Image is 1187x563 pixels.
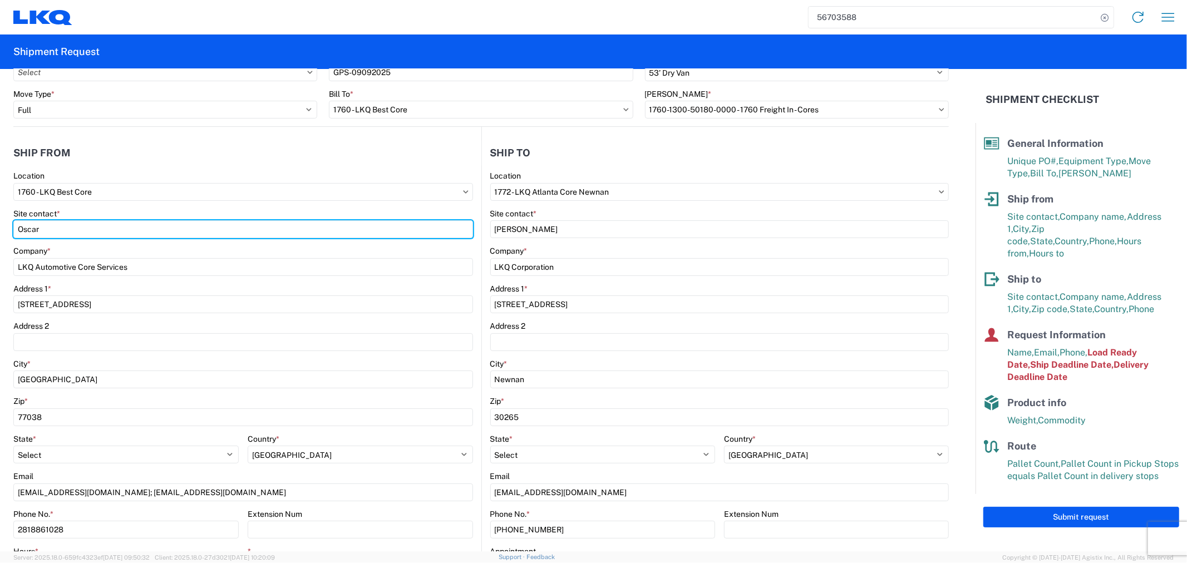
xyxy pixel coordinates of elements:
[1007,211,1060,222] span: Site contact,
[13,554,150,561] span: Server: 2025.18.0-659fc4323ef
[13,89,55,99] label: Move Type
[329,89,353,99] label: Bill To
[1030,359,1114,370] span: Ship Deadline Date,
[13,321,49,331] label: Address 2
[230,554,275,561] span: [DATE] 10:20:09
[13,359,31,369] label: City
[986,93,1099,106] h2: Shipment Checklist
[1030,168,1058,179] span: Bill To,
[490,183,949,201] input: Select
[13,509,53,519] label: Phone No.
[645,89,712,99] label: [PERSON_NAME]
[13,471,33,481] label: Email
[1070,304,1094,314] span: State,
[13,284,51,294] label: Address 1
[1007,156,1058,166] span: Unique PO#,
[1007,193,1053,205] span: Ship from
[645,101,949,118] input: Select
[1007,415,1038,426] span: Weight,
[983,507,1179,527] button: Submit request
[490,246,528,256] label: Company
[1007,137,1104,149] span: General Information
[13,171,45,181] label: Location
[13,434,36,444] label: State
[724,509,779,519] label: Extension Num
[1055,236,1089,246] span: Country,
[490,147,531,159] h2: Ship to
[1007,292,1060,302] span: Site contact,
[490,284,528,294] label: Address 1
[490,509,530,519] label: Phone No.
[1029,248,1064,259] span: Hours to
[490,546,536,556] label: Appointment
[155,554,275,561] span: Client: 2025.18.0-27d3021
[809,7,1097,28] input: Shipment, tracking or reference number
[1031,304,1070,314] span: Zip code,
[1013,224,1031,234] span: City,
[13,246,51,256] label: Company
[724,434,756,444] label: Country
[1002,552,1174,562] span: Copyright © [DATE]-[DATE] Agistix Inc., All Rights Reserved
[13,63,317,81] input: Select
[1060,211,1127,222] span: Company name,
[526,554,555,560] a: Feedback
[13,147,71,159] h2: Ship from
[1013,304,1031,314] span: City,
[13,546,38,556] label: Hours
[1038,415,1086,426] span: Commodity
[1007,273,1041,285] span: Ship to
[1060,292,1127,302] span: Company name,
[1089,236,1117,246] span: Phone,
[490,171,521,181] label: Location
[490,471,510,481] label: Email
[499,554,526,560] a: Support
[248,509,302,519] label: Extension Num
[490,359,508,369] label: City
[13,45,100,58] h2: Shipment Request
[1007,329,1106,340] span: Request Information
[103,554,150,561] span: [DATE] 09:50:32
[329,101,633,118] input: Select
[1030,236,1055,246] span: State,
[1007,397,1066,408] span: Product info
[1060,347,1087,358] span: Phone,
[1058,168,1131,179] span: [PERSON_NAME]
[1094,304,1129,314] span: Country,
[490,434,513,444] label: State
[490,396,505,406] label: Zip
[248,434,279,444] label: Country
[1007,458,1179,481] span: Pallet Count in Pickup Stops equals Pallet Count in delivery stops
[1034,347,1060,358] span: Email,
[1007,347,1034,358] span: Name,
[490,209,537,219] label: Site contact
[1007,458,1061,469] span: Pallet Count,
[13,183,473,201] input: Select
[1058,156,1129,166] span: Equipment Type,
[1007,440,1036,452] span: Route
[13,396,28,406] label: Zip
[1129,304,1154,314] span: Phone
[490,321,526,331] label: Address 2
[13,209,60,219] label: Site contact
